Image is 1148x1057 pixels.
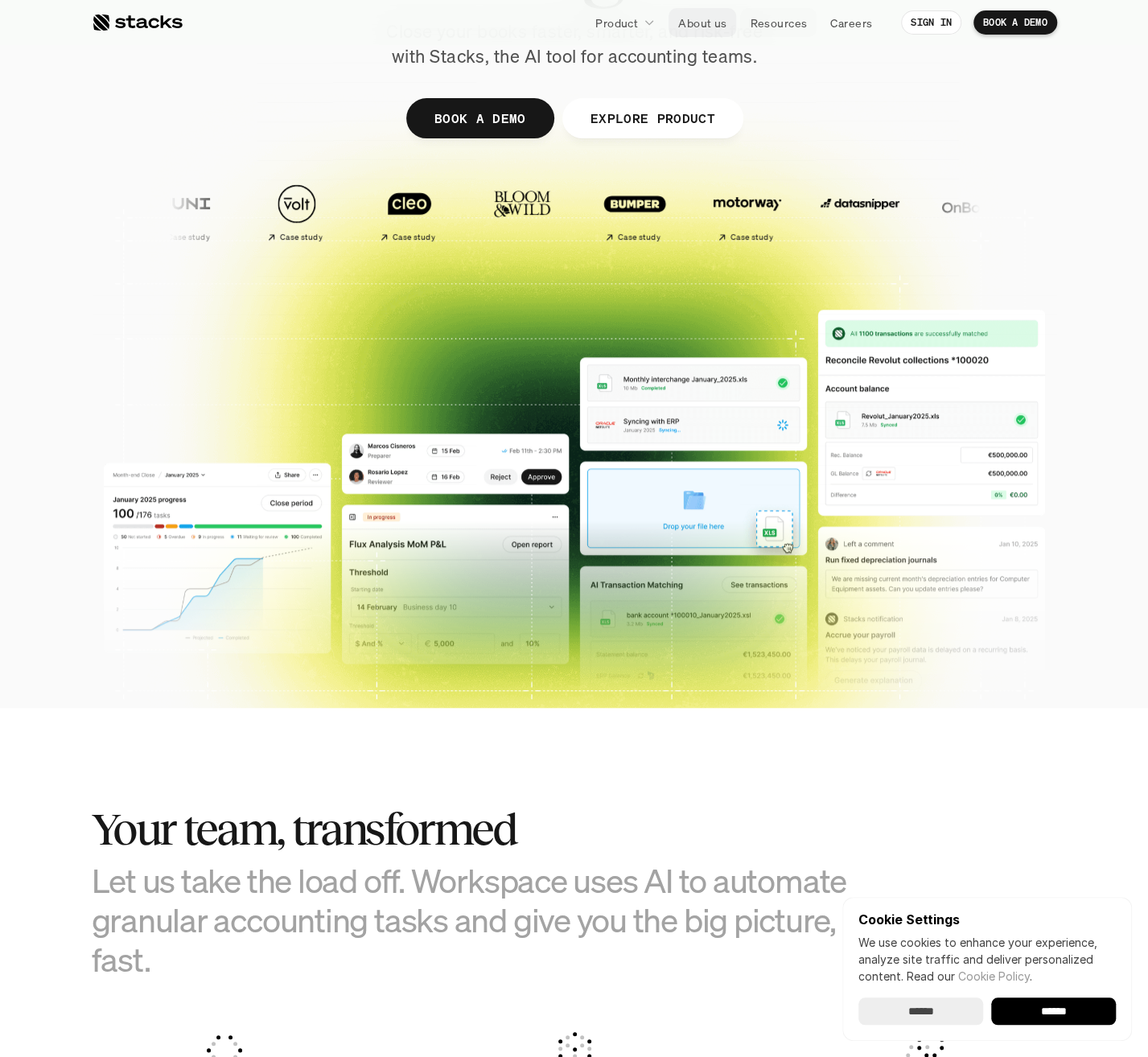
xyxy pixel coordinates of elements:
a: Case study [677,175,781,249]
p: Resources [750,14,807,31]
a: EXPLORE PRODUCT [562,98,743,138]
p: SIGN IN [911,17,952,28]
p: BOOK A DEMO [983,17,1047,28]
p: Cookie Settings [858,913,1116,926]
p: BOOK A DEMO [434,106,525,130]
h2: Case study [712,232,755,242]
p: About us [678,14,726,31]
span: Read our . [907,969,1032,983]
a: Case study [226,175,331,249]
p: Careers [830,14,872,31]
a: Resources [740,8,817,37]
h2: Your team, transformed [92,804,896,854]
p: EXPLORE PRODUCT [590,106,714,130]
a: Case study [564,175,669,249]
a: BOOK A DEMO [405,98,553,138]
h2: Case study [261,232,304,242]
h3: Let us take the load off. Workspace uses AI to automate granular accounting tasks and give you th... [92,861,896,980]
h2: Case study [599,232,642,242]
a: Privacy Policy [190,372,261,384]
p: Product [595,14,638,31]
a: SIGN IN [901,10,961,35]
h2: Case study [149,232,191,242]
a: BOOK A DEMO [973,10,1057,35]
a: About us [669,8,736,37]
h2: Case study [374,232,417,242]
p: We use cookies to enhance your experience, analyze site traffic and deliver personalized content. [858,934,1116,985]
a: Careers [821,8,882,37]
a: Case study [339,175,443,249]
a: Case study [113,175,218,249]
a: Cookie Policy [958,969,1030,983]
